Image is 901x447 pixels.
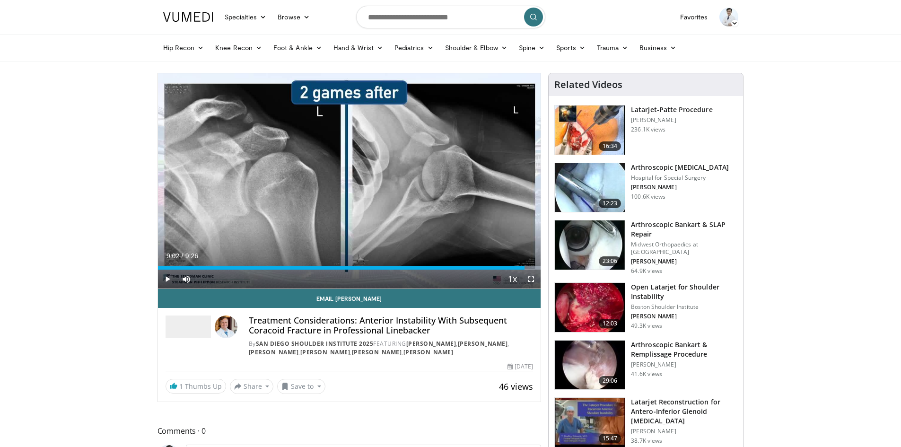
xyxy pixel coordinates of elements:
button: Mute [177,270,196,289]
span: 12:03 [599,319,621,328]
div: By FEATURING , , , , , [249,340,534,357]
h3: Arthroscopic Bankart & SLAP Repair [631,220,737,239]
img: 38708_0000_3.png.150x105_q85_crop-smart_upscale.jpg [555,398,625,447]
p: 41.6K views [631,370,662,378]
p: [PERSON_NAME] [631,116,712,124]
p: [PERSON_NAME] [631,428,737,435]
img: San Diego Shoulder Institute 2025 [166,316,211,338]
a: 12:03 Open Latarjet for Shoulder Instability Boston Shoulder Institute [PERSON_NAME] 49.3K views [554,282,737,333]
img: 617583_3.png.150x105_q85_crop-smart_upscale.jpg [555,105,625,155]
img: 944938_3.png.150x105_q85_crop-smart_upscale.jpg [555,283,625,332]
p: [PERSON_NAME] [631,313,737,320]
p: 49.3K views [631,322,662,330]
p: 64.9K views [631,267,662,275]
a: [PERSON_NAME] [249,348,299,356]
a: Spine [513,38,551,57]
h3: Open Latarjet for Shoulder Instability [631,282,737,301]
span: 23:06 [599,256,621,266]
a: 23:06 Arthroscopic Bankart & SLAP Repair Midwest Orthopaedics at [GEOGRAPHIC_DATA] [PERSON_NAME] ... [554,220,737,275]
img: wolf_3.png.150x105_q85_crop-smart_upscale.jpg [555,341,625,390]
button: Save to [277,379,325,394]
div: Progress Bar [158,266,541,270]
span: 9:02 [166,252,179,260]
p: [PERSON_NAME] [631,361,737,368]
span: 12:23 [599,199,621,208]
a: 1 Thumbs Up [166,379,226,394]
a: Hip Recon [157,38,210,57]
a: [PERSON_NAME] [300,348,350,356]
p: [PERSON_NAME] [631,258,737,265]
p: Hospital for Special Surgery [631,174,729,182]
a: Email [PERSON_NAME] [158,289,541,308]
a: [PERSON_NAME] [352,348,402,356]
img: Avatar [719,8,738,26]
button: Playback Rate [503,270,522,289]
a: 12:23 Arthroscopic [MEDICAL_DATA] Hospital for Special Surgery [PERSON_NAME] 100.6K views [554,163,737,213]
video-js: Video Player [158,73,541,289]
a: Browse [272,8,315,26]
a: Sports [551,38,591,57]
span: 15:47 [599,434,621,443]
span: 16:34 [599,141,621,151]
h4: Treatment Considerations: Anterior Instability With Subsequent Coracoid Fracture in Professional ... [249,316,534,336]
span: 9:26 [185,252,198,260]
img: Avatar [215,316,237,338]
span: 29:06 [599,376,621,386]
button: Fullscreen [522,270,541,289]
span: 1 [179,382,183,391]
h3: Latarjet-Patte Procedure [631,105,712,114]
div: [DATE] [507,362,533,371]
h3: Latarjet Reconstruction for Antero-Inferior Glenoid [MEDICAL_DATA] [631,397,737,426]
a: [PERSON_NAME] [406,340,456,348]
h4: Related Videos [554,79,622,90]
a: Specialties [219,8,272,26]
span: 46 views [499,381,533,392]
button: Play [158,270,177,289]
a: 29:06 Arthroscopic Bankart & Remplissage Procedure [PERSON_NAME] 41.6K views [554,340,737,390]
a: Pediatrics [389,38,439,57]
p: 236.1K views [631,126,665,133]
span: Comments 0 [157,425,542,437]
a: [PERSON_NAME] [403,348,454,356]
a: 16:34 Latarjet-Patte Procedure [PERSON_NAME] 236.1K views [554,105,737,155]
a: Foot & Ankle [268,38,328,57]
a: Hand & Wrist [328,38,389,57]
img: 10039_3.png.150x105_q85_crop-smart_upscale.jpg [555,163,625,212]
button: Share [230,379,274,394]
a: Shoulder & Elbow [439,38,513,57]
p: 38.7K views [631,437,662,445]
h3: Arthroscopic [MEDICAL_DATA] [631,163,729,172]
img: VuMedi Logo [163,12,213,22]
a: Favorites [674,8,714,26]
input: Search topics, interventions [356,6,545,28]
a: [PERSON_NAME] [458,340,508,348]
a: Knee Recon [210,38,268,57]
p: 100.6K views [631,193,665,201]
img: cole_0_3.png.150x105_q85_crop-smart_upscale.jpg [555,220,625,270]
span: / [182,252,184,260]
h3: Arthroscopic Bankart & Remplissage Procedure [631,340,737,359]
a: Business [634,38,682,57]
a: Trauma [591,38,634,57]
p: Midwest Orthopaedics at [GEOGRAPHIC_DATA] [631,241,737,256]
p: [PERSON_NAME] [631,184,729,191]
p: Boston Shoulder Institute [631,303,737,311]
a: San Diego Shoulder Institute 2025 [256,340,374,348]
